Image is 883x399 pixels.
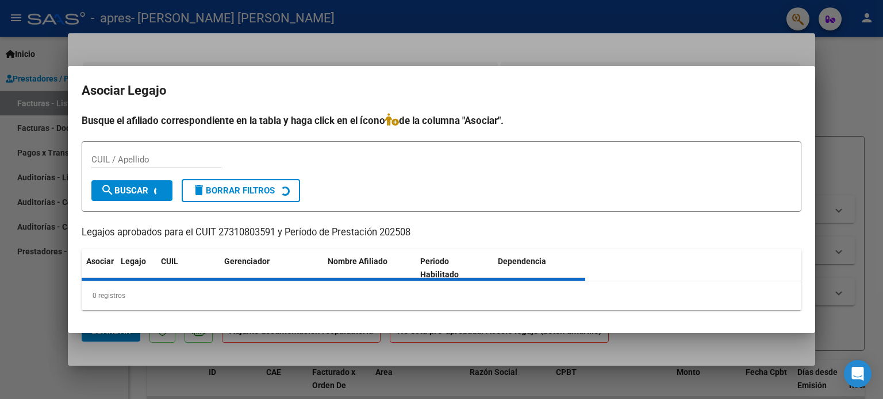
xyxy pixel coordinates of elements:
span: Gerenciador [224,257,270,266]
span: Borrar Filtros [192,185,275,196]
span: Asociar [86,257,114,266]
datatable-header-cell: Asociar [82,249,116,287]
button: Buscar [91,180,172,201]
mat-icon: delete [192,183,206,197]
datatable-header-cell: CUIL [156,249,220,287]
datatable-header-cell: Periodo Habilitado [416,249,493,287]
span: Nombre Afiliado [328,257,387,266]
span: Periodo Habilitado [420,257,459,279]
mat-icon: search [101,183,114,197]
datatable-header-cell: Legajo [116,249,156,287]
div: 0 registros [82,281,801,310]
datatable-header-cell: Dependencia [493,249,586,287]
h4: Busque el afiliado correspondiente en la tabla y haga click en el ícono de la columna "Asociar". [82,113,801,128]
span: CUIL [161,257,178,266]
span: Dependencia [498,257,546,266]
div: Open Intercom Messenger [844,360,872,388]
span: Legajo [121,257,146,266]
span: Buscar [101,185,148,196]
h2: Asociar Legajo [82,80,801,102]
datatable-header-cell: Gerenciador [220,249,323,287]
button: Borrar Filtros [182,179,300,202]
p: Legajos aprobados para el CUIT 27310803591 y Período de Prestación 202508 [82,226,801,240]
datatable-header-cell: Nombre Afiliado [323,249,416,287]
